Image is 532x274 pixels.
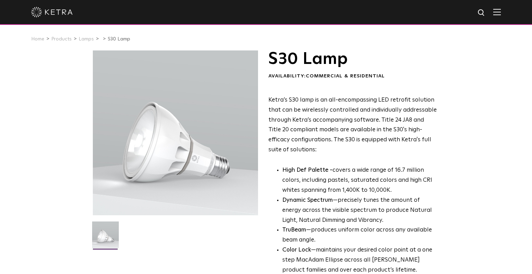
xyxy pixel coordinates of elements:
a: Products [51,37,72,41]
img: search icon [477,9,486,17]
h1: S30 Lamp [268,50,437,68]
p: covers a wide range of 16.7 million colors, including pastels, saturated colors and high CRI whit... [282,166,437,196]
a: Lamps [79,37,94,41]
strong: High Def Palette - [282,167,332,173]
span: Ketra’s S30 lamp is an all-encompassing LED retrofit solution that can be wirelessly controlled a... [268,97,437,153]
li: —produces uniform color across any available beam angle. [282,225,437,245]
span: Commercial & Residential [306,74,385,78]
img: S30-Lamp-Edison-2021-Web-Square [92,221,119,253]
li: —precisely tunes the amount of energy across the visible spectrum to produce Natural Light, Natur... [282,196,437,226]
img: Hamburger%20Nav.svg [493,9,501,15]
img: ketra-logo-2019-white [31,7,73,17]
strong: Color Lock [282,247,311,253]
strong: TruBeam [282,227,306,233]
strong: Dynamic Spectrum [282,197,333,203]
div: Availability: [268,73,437,80]
a: Home [31,37,44,41]
a: S30 Lamp [108,37,130,41]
